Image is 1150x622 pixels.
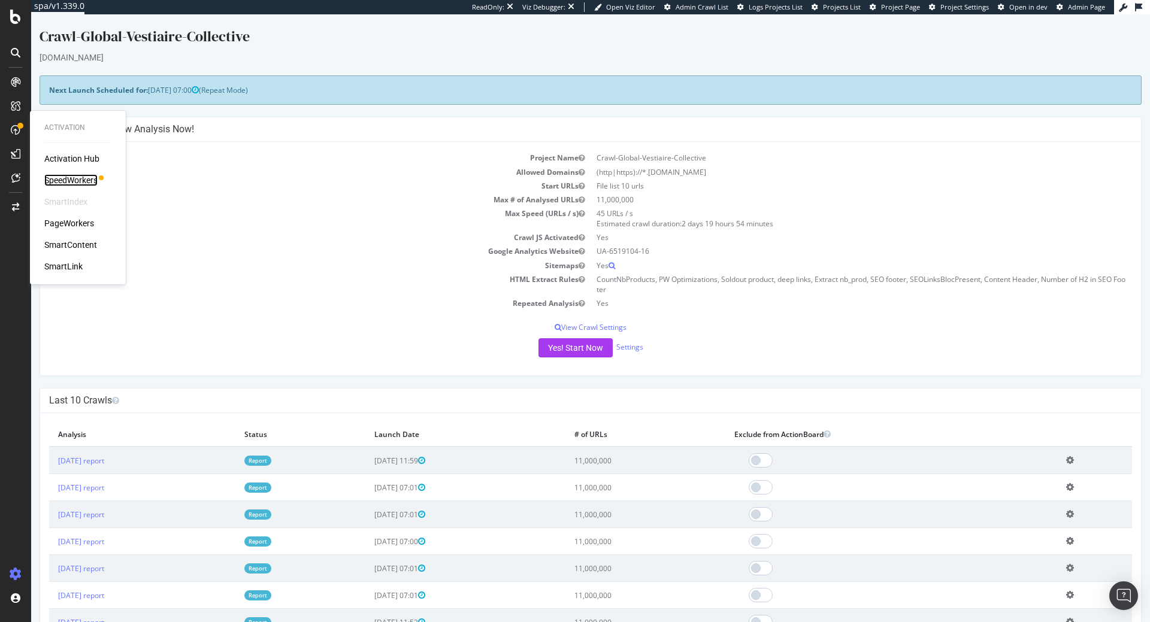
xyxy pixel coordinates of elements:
a: PageWorkers [44,217,94,229]
strong: Next Launch Scheduled for: [18,71,117,81]
button: Yes! Start Now [507,324,582,343]
div: Crawl-Global-Vestiaire-Collective [8,12,1110,37]
td: Yes [559,216,1101,230]
a: Open in dev [998,2,1048,12]
span: 2 days 19 hours 54 minutes [650,204,742,214]
a: Report [213,441,240,451]
div: Viz Debugger: [522,2,565,12]
td: Sitemaps [18,244,559,258]
td: CountNbProducts, PW Optimizations, Soldout product, deep links, Extract nb_prod, SEO footer, SEOL... [559,258,1101,282]
p: View Crawl Settings [18,308,1101,318]
td: 11,000,000 [534,432,694,460]
td: UA-6519104-16 [559,230,1101,244]
td: File list 10 urls [559,165,1101,178]
a: Settings [585,327,612,338]
a: Logs Projects List [737,2,803,12]
div: ReadOnly: [472,2,504,12]
div: SmartIndex [44,196,87,208]
th: # of URLs [534,408,694,432]
a: Admin Page [1057,2,1105,12]
a: Report [213,522,240,532]
td: Crawl JS Activated [18,216,559,230]
span: [DATE] 07:01 [343,549,394,559]
a: [DATE] report [27,603,73,613]
td: 11,000,000 [534,568,694,594]
td: (http|https)://*.[DOMAIN_NAME] [559,151,1101,165]
a: Admin Crawl List [664,2,728,12]
a: SmartLink [44,260,83,272]
a: SmartContent [44,239,97,251]
div: Activation [44,123,111,133]
span: [DATE] 11:59 [343,441,394,451]
th: Exclude from ActionBoard [694,408,1026,432]
div: [DOMAIN_NAME] [8,37,1110,49]
a: Project Page [870,2,920,12]
td: 11,000,000 [534,487,694,514]
a: [DATE] report [27,441,73,451]
a: Report [213,603,240,613]
a: [DATE] report [27,576,73,586]
a: [DATE] report [27,468,73,478]
th: Status [204,408,335,432]
span: [DATE] 07:01 [343,468,394,478]
span: [DATE] 11:53 [343,603,394,613]
a: Report [213,468,240,478]
a: Open Viz Editor [594,2,655,12]
td: 11,000,000 [534,594,694,621]
span: Admin Page [1068,2,1105,11]
a: Report [213,549,240,559]
a: Activation Hub [44,153,99,165]
span: Admin Crawl List [676,2,728,11]
div: (Repeat Mode) [8,61,1110,90]
th: Launch Date [334,408,534,432]
div: Open Intercom Messenger [1109,581,1138,610]
td: Max Speed (URLs / s) [18,192,559,216]
a: [DATE] report [27,549,73,559]
span: Projects List [823,2,861,11]
td: Google Analytics Website [18,230,559,244]
span: Open Viz Editor [606,2,655,11]
td: 11,000,000 [534,514,694,541]
span: [DATE] 07:00 [343,522,394,532]
a: Project Settings [929,2,989,12]
a: Projects List [812,2,861,12]
span: Project Page [881,2,920,11]
a: [DATE] report [27,495,73,505]
td: Allowed Domains [18,151,559,165]
a: Report [213,495,240,505]
td: 11,000,000 [534,460,694,487]
td: Max # of Analysed URLs [18,178,559,192]
h4: Configure your New Analysis Now! [18,109,1101,121]
td: Project Name [18,136,559,150]
span: [DATE] 07:00 [117,71,168,81]
span: Project Settings [940,2,989,11]
td: Crawl-Global-Vestiaire-Collective [559,136,1101,150]
td: HTML Extract Rules [18,258,559,282]
td: 11,000,000 [559,178,1101,192]
td: Start URLs [18,165,559,178]
td: Yes [559,244,1101,258]
td: Yes [559,282,1101,296]
span: Logs Projects List [749,2,803,11]
a: SpeedWorkers [44,174,98,186]
td: 11,000,000 [534,541,694,568]
a: Report [213,576,240,586]
th: Analysis [18,408,204,432]
span: [DATE] 07:01 [343,495,394,505]
td: Repeated Analysis [18,282,559,296]
span: Open in dev [1009,2,1048,11]
a: [DATE] report [27,522,73,532]
td: 45 URLs / s Estimated crawl duration: [559,192,1101,216]
span: [DATE] 07:01 [343,576,394,586]
h4: Last 10 Crawls [18,380,1101,392]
